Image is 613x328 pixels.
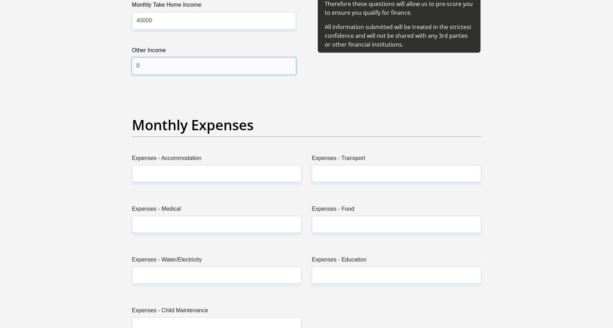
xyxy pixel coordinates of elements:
label: Expenses - Transport [312,154,481,165]
label: Expenses - Medical [132,204,301,216]
label: Expenses - Food [312,204,481,216]
input: Expenses - Water/Electricity [132,266,301,284]
label: Expenses - Accommodation [132,154,301,165]
input: Expenses - Transport [312,165,481,182]
input: Expenses - Food [312,216,481,233]
input: Expenses - Medical [132,216,301,233]
h2: Monthly Expenses [132,117,481,133]
label: Expenses - Water/Electricity [132,255,301,266]
input: Monthly Take Home Income [132,12,296,29]
label: Expenses - Child Maintenance [132,306,301,317]
input: Expenses - Education [312,266,481,284]
label: Expenses - Education [312,255,481,266]
label: Other Income [132,46,296,57]
label: Monthly Take Home Income [132,1,296,12]
input: Other Income [132,57,296,75]
input: Expenses - Accommodation [132,165,301,182]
